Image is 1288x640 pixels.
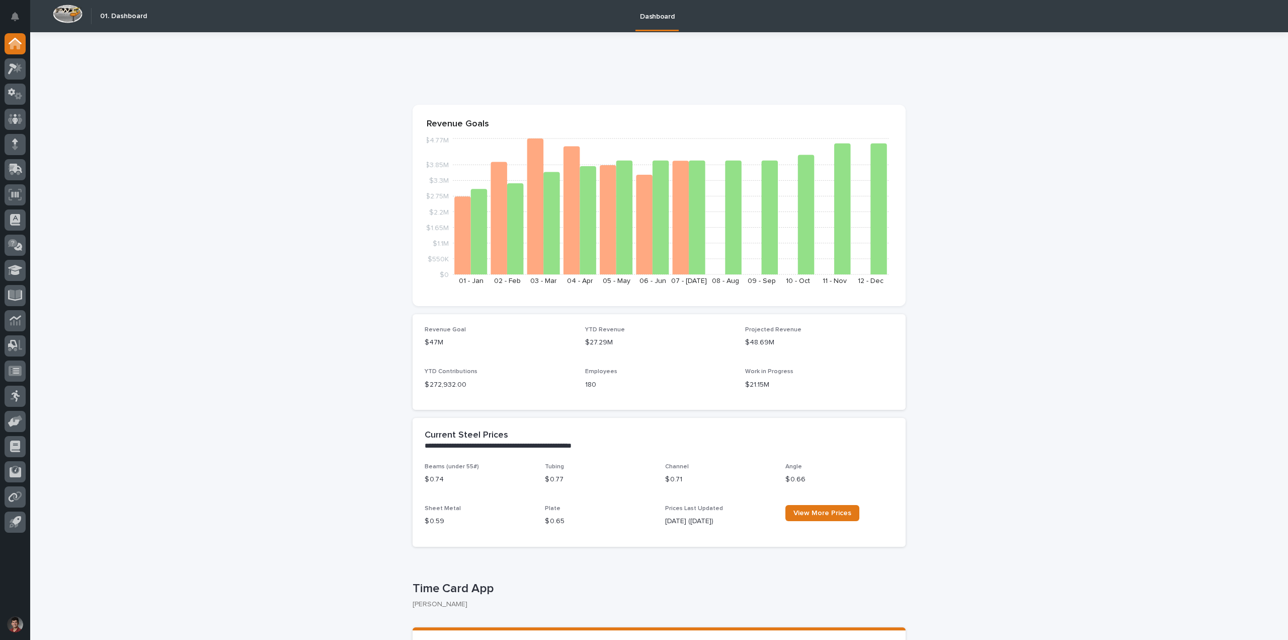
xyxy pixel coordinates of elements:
p: $ 0.66 [785,474,894,485]
text: 12 - Dec [858,277,883,285]
p: $ 0.65 [545,516,653,527]
text: 06 - Jun [639,277,666,285]
text: 10 - Oct [786,277,810,285]
p: $48.69M [745,337,894,348]
span: Plate [545,506,560,512]
div: Notifications [13,12,26,28]
text: 02 - Feb [494,277,521,285]
text: 04 - Apr [567,277,593,285]
span: YTD Revenue [585,327,625,333]
button: users-avatar [5,614,26,635]
p: [DATE] ([DATE]) [665,516,773,527]
text: 05 - May [603,277,630,285]
p: $21.15M [745,380,894,390]
img: Workspace Logo [53,5,83,23]
tspan: $3.85M [425,162,449,169]
text: 11 - Nov [823,277,847,285]
tspan: $1.65M [426,224,449,231]
button: Notifications [5,6,26,27]
text: 09 - Sep [748,277,776,285]
span: YTD Contributions [425,369,477,375]
p: $27.29M [585,337,734,348]
span: Tubing [545,464,564,470]
span: Beams (under 55#) [425,464,479,470]
tspan: $4.77M [425,137,449,144]
a: View More Prices [785,505,859,521]
tspan: $0 [440,271,449,278]
span: View More Prices [793,510,851,517]
p: $ 0.77 [545,474,653,485]
text: 03 - Mar [530,277,557,285]
p: [PERSON_NAME] [413,600,898,609]
tspan: $550K [428,255,449,262]
p: $ 272,932.00 [425,380,573,390]
span: Work in Progress [745,369,793,375]
span: Revenue Goal [425,327,466,333]
text: 07 - [DATE] [671,277,707,285]
text: 01 - Jan [459,277,484,285]
p: $ 0.71 [665,474,773,485]
p: Time Card App [413,582,902,596]
p: Revenue Goals [427,119,892,130]
span: Prices Last Updated [665,506,723,512]
p: $ 0.74 [425,474,533,485]
p: $ 0.59 [425,516,533,527]
span: Employees [585,369,617,375]
p: $47M [425,337,573,348]
text: 08 - Aug [712,277,739,285]
span: Sheet Metal [425,506,461,512]
p: 180 [585,380,734,390]
h2: Current Steel Prices [425,430,508,441]
h2: 01. Dashboard [100,12,147,21]
tspan: $3.3M [429,177,449,184]
span: Channel [665,464,689,470]
tspan: $2.2M [429,208,449,216]
tspan: $2.75M [426,193,449,200]
span: Projected Revenue [745,327,801,333]
tspan: $1.1M [433,240,449,247]
span: Angle [785,464,802,470]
